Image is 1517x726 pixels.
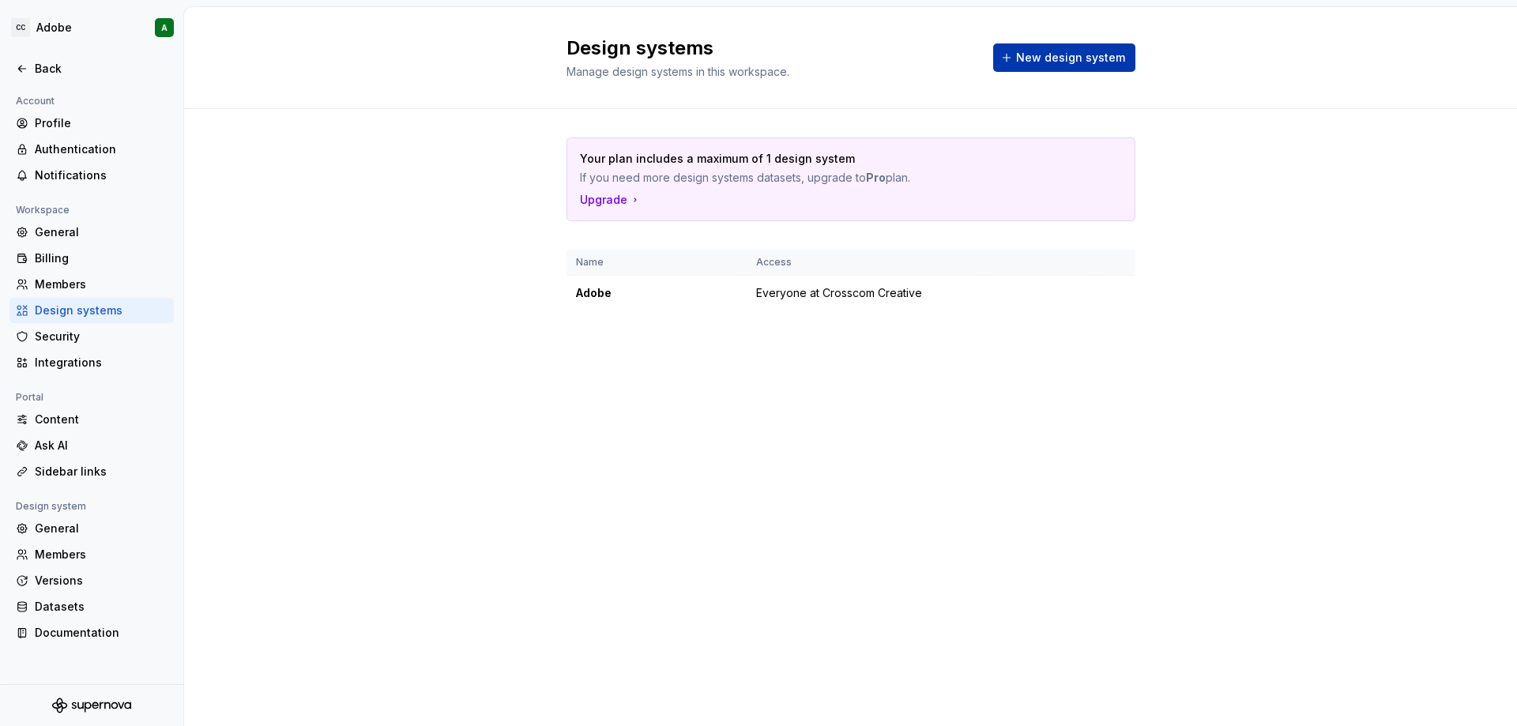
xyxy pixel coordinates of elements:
a: Authentication [9,137,174,162]
div: Workspace [9,201,76,220]
div: General [35,224,168,240]
p: If you need more design systems datasets, upgrade to plan. [580,170,1011,186]
a: General [9,220,174,245]
p: Your plan includes a maximum of 1 design system [580,151,1011,167]
strong: Pro [866,171,886,184]
div: Account [9,92,61,111]
a: Documentation [9,620,174,645]
h2: Design systems [567,36,974,61]
a: General [9,516,174,541]
a: Billing [9,246,174,271]
a: Versions [9,568,174,593]
button: CCAdobeA [3,10,180,45]
div: Portal [9,388,50,407]
div: Adobe [36,20,72,36]
div: Datasets [35,599,168,615]
span: New design system [1016,50,1125,66]
div: Security [35,329,168,344]
div: Documentation [35,625,168,641]
a: Notifications [9,163,174,188]
a: Content [9,407,174,432]
span: Everyone at Crosscom Creative [756,285,922,301]
div: CC [11,18,30,37]
button: Upgrade [580,192,642,208]
div: Content [35,412,168,427]
a: Design systems [9,298,174,323]
div: Notifications [35,167,168,183]
div: Versions [35,573,168,589]
div: Members [35,547,168,562]
a: Integrations [9,350,174,375]
div: Adobe [576,285,737,301]
div: Integrations [35,355,168,371]
a: Back [9,56,174,81]
a: Members [9,272,174,297]
th: Access [747,250,982,276]
button: New design system [993,43,1135,72]
div: Sidebar links [35,464,168,480]
span: Manage design systems in this workspace. [567,65,789,78]
div: Design system [9,497,92,516]
div: A [161,21,168,34]
div: Design systems [35,303,168,318]
a: Datasets [9,594,174,619]
svg: Supernova Logo [52,698,131,713]
a: Sidebar links [9,459,174,484]
a: Members [9,542,174,567]
div: Profile [35,115,168,131]
div: Members [35,276,168,292]
div: Back [35,61,168,77]
a: Ask AI [9,433,174,458]
th: Name [567,250,747,276]
div: Billing [35,250,168,266]
div: Authentication [35,141,168,157]
div: General [35,521,168,536]
a: Security [9,324,174,349]
div: Ask AI [35,438,168,453]
a: Profile [9,111,174,136]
